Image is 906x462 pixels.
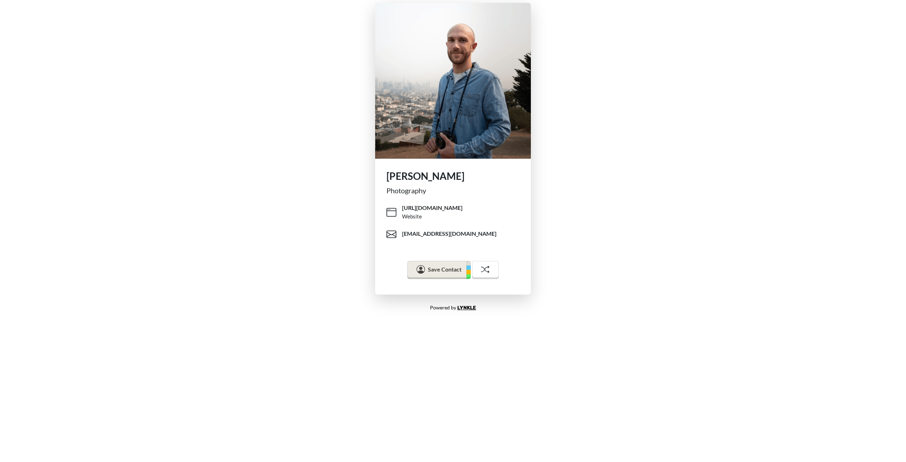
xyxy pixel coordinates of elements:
[407,261,470,279] button: Save Contact
[375,3,531,159] img: profile picture
[402,212,422,221] div: Website
[386,223,525,245] a: [EMAIL_ADDRESS][DOMAIN_NAME]
[402,204,463,212] span: [URL][DOMAIN_NAME]
[386,185,520,196] div: Photography
[428,266,461,273] span: Save Contact
[386,170,520,182] h1: [PERSON_NAME]
[430,304,476,310] small: Powered by
[457,305,476,311] a: Lynkle
[402,230,497,238] span: [EMAIL_ADDRESS][DOMAIN_NAME]
[386,201,525,223] a: [URL][DOMAIN_NAME]Website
